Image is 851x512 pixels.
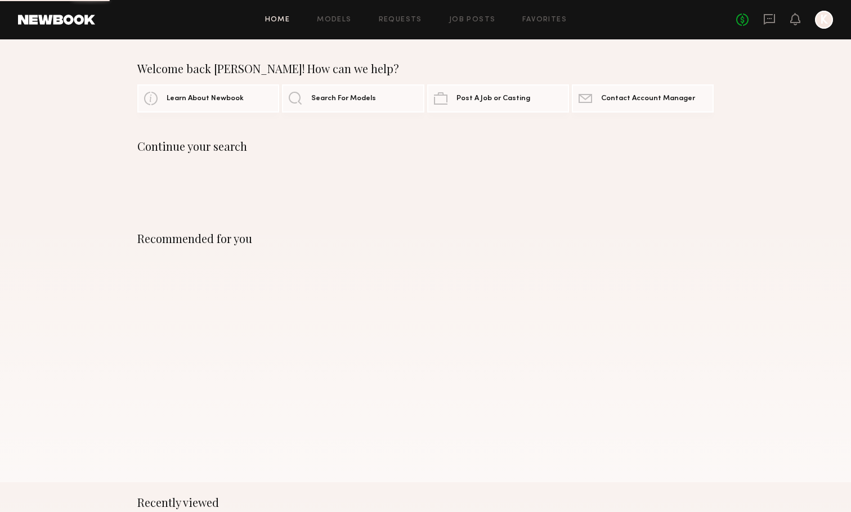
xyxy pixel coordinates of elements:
a: Favorites [522,16,567,24]
span: Post A Job or Casting [456,95,530,102]
a: Models [317,16,351,24]
a: Home [265,16,290,24]
div: Continue your search [137,140,714,153]
div: Welcome back [PERSON_NAME]! How can we help? [137,62,714,75]
a: Post A Job or Casting [427,84,569,113]
a: Requests [379,16,422,24]
div: Recently viewed [137,496,714,509]
a: Search For Models [282,84,424,113]
span: Learn About Newbook [167,95,244,102]
a: K [815,11,833,29]
a: Contact Account Manager [572,84,714,113]
span: Contact Account Manager [601,95,695,102]
a: Learn About Newbook [137,84,279,113]
a: Job Posts [449,16,496,24]
div: Recommended for you [137,232,714,245]
span: Search For Models [311,95,376,102]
